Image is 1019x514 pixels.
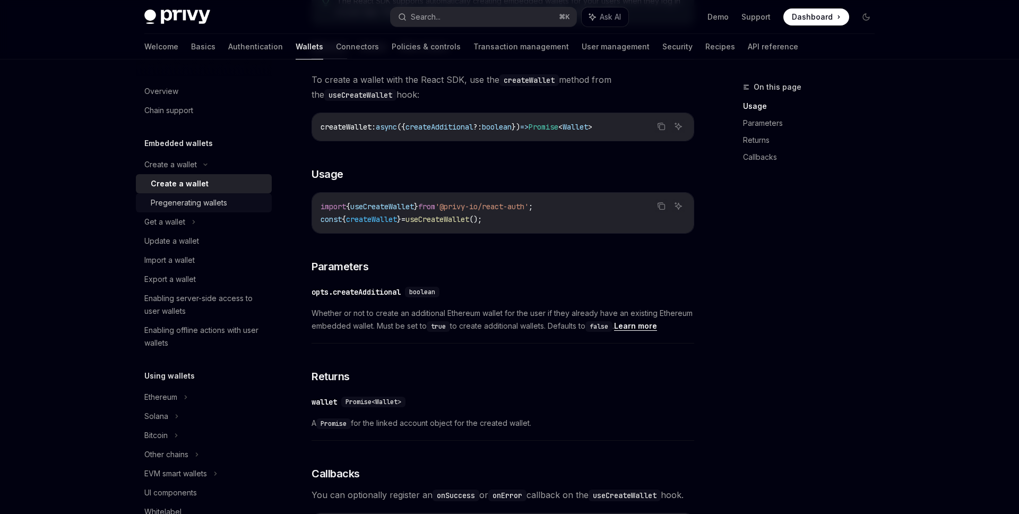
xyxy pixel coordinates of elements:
[741,12,771,22] a: Support
[482,122,512,132] span: boolean
[499,74,559,86] code: createWallet
[136,101,272,120] a: Chain support
[743,149,883,166] a: Callbacks
[743,98,883,115] a: Usage
[743,115,883,132] a: Parameters
[312,397,337,407] div: wallet
[312,307,694,332] span: Whether or not to create an additional Ethereum wallet for the user if they already have an exist...
[473,122,482,132] span: ?:
[144,34,178,59] a: Welcome
[144,104,193,117] div: Chain support
[405,122,473,132] span: createAdditional
[144,235,199,247] div: Update a wallet
[144,324,265,349] div: Enabling offline actions with user wallets
[144,467,207,480] div: EVM smart wallets
[582,34,650,59] a: User management
[321,122,372,132] span: createWallet
[401,215,405,224] span: =
[144,158,197,171] div: Create a wallet
[144,429,168,442] div: Bitcoin
[654,119,668,133] button: Copy the contents from the code block
[397,122,405,132] span: ({
[144,391,177,404] div: Ethereum
[372,122,376,132] span: :
[409,288,435,296] span: boolean
[312,487,694,502] span: You can optionally register an or callback on the hook.
[312,417,694,430] span: A for the linked account object for the created wallet.
[488,490,526,501] code: onError
[144,216,185,228] div: Get a wallet
[136,270,272,289] a: Export a wallet
[512,122,520,132] span: })
[136,321,272,353] a: Enabling offline actions with user wallets
[312,466,360,481] span: Callbacks
[136,483,272,502] a: UI components
[588,122,592,132] span: >
[671,119,685,133] button: Ask AI
[582,7,628,27] button: Ask AI
[705,34,735,59] a: Recipes
[312,259,368,274] span: Parameters
[405,215,469,224] span: useCreateWallet
[144,448,188,461] div: Other chains
[312,287,401,297] div: opts.createAdditional
[346,202,350,211] span: {
[346,215,397,224] span: createWallet
[559,13,570,21] span: ⌘ K
[418,202,435,211] span: from
[336,34,379,59] a: Connectors
[346,398,401,406] span: Promise<Wallet>
[321,202,346,211] span: import
[392,34,461,59] a: Policies & controls
[144,254,195,267] div: Import a wallet
[144,292,265,318] div: Enabling server-side access to user wallets
[558,122,563,132] span: <
[748,34,798,59] a: API reference
[350,202,414,211] span: useCreateWallet
[136,174,272,193] a: Create a wallet
[589,490,661,501] code: useCreateWallet
[654,199,668,213] button: Copy the contents from the code block
[473,34,569,59] a: Transaction management
[529,122,558,132] span: Promise
[391,7,576,27] button: Search...⌘K
[411,11,441,23] div: Search...
[144,85,178,98] div: Overview
[136,289,272,321] a: Enabling server-side access to user wallets
[743,132,883,149] a: Returns
[671,199,685,213] button: Ask AI
[312,72,694,102] span: To create a wallet with the React SDK, use the method from the hook:
[783,8,849,25] a: Dashboard
[585,321,612,332] code: false
[414,202,418,211] span: }
[136,232,272,251] a: Update a wallet
[144,486,197,499] div: UI components
[324,89,396,101] code: useCreateWallet
[469,215,482,224] span: ();
[427,321,450,332] code: true
[151,196,227,209] div: Pregenerating wallets
[144,370,195,382] h5: Using wallets
[312,167,343,182] span: Usage
[529,202,533,211] span: ;
[435,202,529,211] span: '@privy-io/react-auth'
[520,122,529,132] span: =>
[563,122,588,132] span: Wallet
[316,418,351,429] code: Promise
[342,215,346,224] span: {
[662,34,693,59] a: Security
[792,12,833,22] span: Dashboard
[144,273,196,286] div: Export a wallet
[397,215,401,224] span: }
[151,177,209,190] div: Create a wallet
[312,369,350,384] span: Returns
[144,10,210,24] img: dark logo
[707,12,729,22] a: Demo
[136,82,272,101] a: Overview
[191,34,215,59] a: Basics
[136,193,272,212] a: Pregenerating wallets
[228,34,283,59] a: Authentication
[600,12,621,22] span: Ask AI
[144,410,168,423] div: Solana
[136,251,272,270] a: Import a wallet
